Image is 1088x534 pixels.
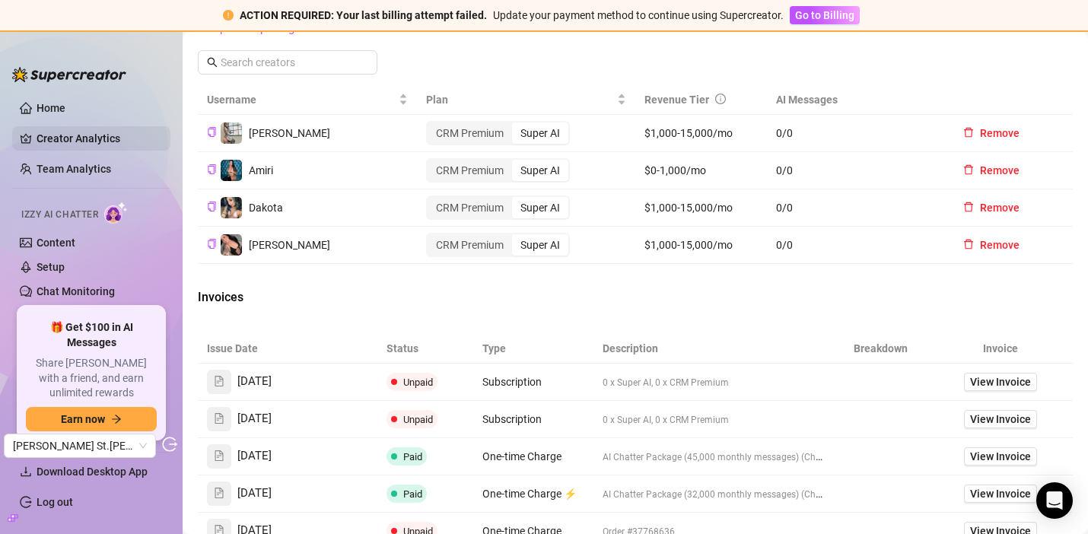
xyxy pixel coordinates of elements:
[964,485,1037,503] a: View Invoice
[221,160,242,181] img: Amiri
[61,413,105,425] span: Earn now
[929,334,1073,364] th: Invoice
[1036,482,1073,519] div: Open Intercom Messenger
[512,122,568,144] div: Super AI
[980,202,1020,214] span: Remove
[37,496,73,508] a: Log out
[980,127,1020,139] span: Remove
[964,447,1037,466] a: View Invoice
[493,9,784,21] span: Update your payment method to continue using Supercreator.
[207,239,217,249] span: copy
[111,414,122,424] span: arrow-right
[198,85,417,115] th: Username
[964,410,1037,428] a: View Invoice
[403,488,422,500] span: Paid
[644,94,709,106] span: Revenue Tier
[635,115,767,152] td: $1,000-15,000/mo
[428,160,512,181] div: CRM Premium
[207,239,217,250] button: Copy Creator ID
[963,202,974,212] span: delete
[428,122,512,144] div: CRM Premium
[223,10,234,21] span: exclamation-circle
[37,126,158,151] a: Creator Analytics
[512,234,568,256] div: Super AI
[12,67,126,82] img: logo-BBDzfeDw.svg
[426,91,615,108] span: Plan
[776,199,933,216] span: 0 / 0
[237,373,272,391] span: [DATE]
[37,285,115,297] a: Chat Monitoring
[635,227,767,264] td: $1,000-15,000/mo
[403,377,433,388] span: Unpaid
[207,202,217,213] button: Copy Creator ID
[249,164,273,176] span: Amiri
[426,121,570,145] div: segmented control
[37,102,65,114] a: Home
[951,121,1032,145] button: Remove
[237,410,272,428] span: [DATE]
[428,234,512,256] div: CRM Premium
[951,233,1032,257] button: Remove
[512,160,568,181] div: Super AI
[221,197,242,218] img: Dakota
[473,334,593,364] th: Type
[980,239,1020,251] span: Remove
[776,125,933,141] span: 0 / 0
[635,152,767,189] td: $0-1,000/mo
[790,9,860,21] a: Go to Billing
[214,376,224,386] span: file-text
[715,94,726,104] span: info-circle
[593,364,833,401] td: 0 x Super AI, 0 x CRM Premium
[482,450,561,462] span: One-time Charge
[37,466,148,478] span: Download Desktop App
[20,466,32,478] span: download
[104,202,128,224] img: AI Chatter
[403,451,422,462] span: Paid
[970,411,1031,428] span: View Invoice
[426,158,570,183] div: segmented control
[426,195,570,220] div: segmented control
[603,450,975,462] span: AI Chatter Package (45,000 monthly messages) (Charged for 13,000 additional messages)
[970,485,1031,502] span: View Invoice
[970,448,1031,465] span: View Invoice
[221,54,356,71] input: Search creators
[240,9,487,21] strong: ACTION REQUIRED: Your last billing attempt failed.
[970,373,1031,390] span: View Invoice
[426,233,570,257] div: segmented control
[482,376,542,388] span: Subscription
[198,334,377,364] th: Issue Date
[221,122,242,144] img: Erika
[603,488,969,500] span: AI Chatter Package (32,000 monthly messages) (Charged for 2,000 additional messages)
[795,9,854,21] span: Go to Billing
[833,334,929,364] th: Breakdown
[512,197,568,218] div: Super AI
[26,320,157,350] span: 🎁 Get $100 in AI Messages
[951,158,1032,183] button: Remove
[198,288,453,307] span: Invoices
[214,488,224,498] span: file-text
[963,164,974,175] span: delete
[963,239,974,250] span: delete
[593,401,833,438] td: 0 x Super AI, 0 x CRM Premium
[207,202,217,211] span: copy
[26,356,157,401] span: Share [PERSON_NAME] with a friend, and earn unlimited rewards
[37,163,111,175] a: Team Analytics
[951,195,1032,220] button: Remove
[482,413,542,425] span: Subscription
[37,237,75,249] a: Content
[237,485,272,503] span: [DATE]
[980,164,1020,176] span: Remove
[790,6,860,24] button: Go to Billing
[249,239,330,251] span: [PERSON_NAME]
[207,164,217,176] button: Copy Creator ID
[214,450,224,461] span: file-text
[207,127,217,138] button: Copy Creator ID
[8,513,18,523] span: build
[428,197,512,218] div: CRM Premium
[635,189,767,227] td: $1,000-15,000/mo
[964,373,1037,391] a: View Invoice
[377,334,473,364] th: Status
[21,208,98,222] span: Izzy AI Chatter
[207,57,218,68] span: search
[237,447,272,466] span: [DATE]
